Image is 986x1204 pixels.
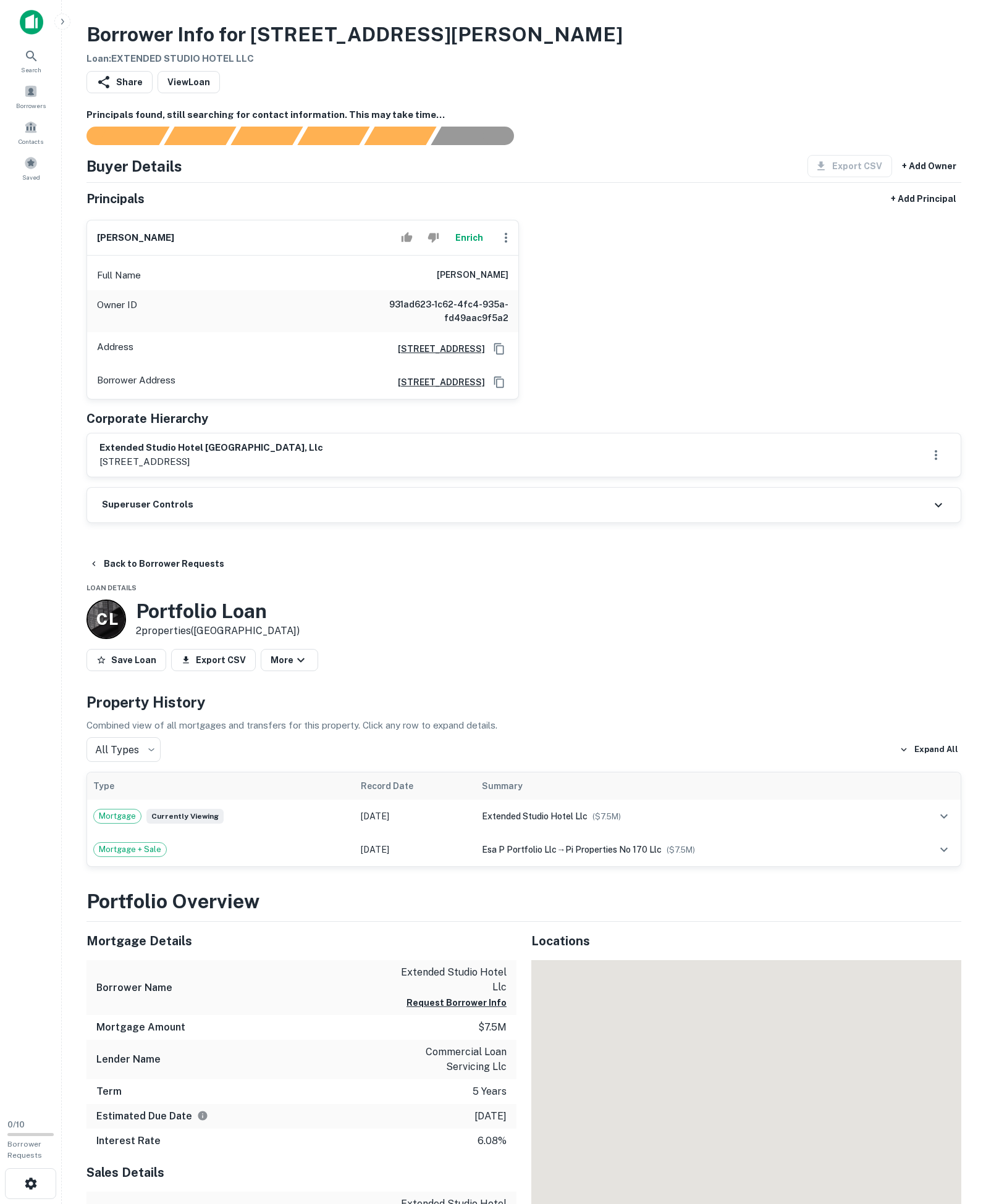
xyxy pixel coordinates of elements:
[482,843,892,856] div: →
[473,1084,507,1099] p: 5 years
[97,298,137,325] p: Owner ID
[933,806,954,827] button: expand row
[86,718,961,733] p: Combined view of all mortgages and transfers for this property. Click any row to expand details.
[171,649,256,671] button: Export CSV
[478,1020,507,1035] p: $7.5m
[97,231,174,245] h6: [PERSON_NAME]
[565,845,662,855] span: pi properties no 170 llc
[407,995,507,1010] button: Request Borrower Info
[7,1140,42,1160] span: Borrower Requests
[4,151,58,185] a: Saved
[96,980,172,995] h6: Borrower Name
[197,1110,208,1121] svg: Estimate is based on a standard schedule for this type of loan.
[97,340,133,358] p: Address
[99,454,323,469] p: [STREET_ADDRESS]
[72,127,164,145] div: Sending borrower request to AI...
[136,624,300,638] p: 2 properties ([GEOGRAPHIC_DATA])
[437,268,508,283] h6: [PERSON_NAME]
[96,607,117,631] p: C L
[933,839,954,860] button: expand row
[924,1105,986,1164] iframe: Chat Widget
[16,101,46,111] span: Borrowers
[164,127,236,145] div: Your request is received and processing...
[592,812,621,821] span: ($ 7.5M )
[86,932,516,950] h5: Mortgage Details
[230,127,303,145] div: Documents found, AI parsing details...
[84,553,229,575] button: Back to Borrower Requests
[99,441,323,455] h6: extended studio hotel [GEOGRAPHIC_DATA], llc
[364,127,436,145] div: Principals found, still searching for contact information. This may take time...
[21,65,41,75] span: Search
[97,268,141,283] p: Full Name
[396,225,418,250] button: Accept
[96,1020,185,1035] h6: Mortgage Amount
[482,845,557,855] span: esa p portfolio llc
[86,887,961,916] h3: Portfolio Overview
[482,811,588,821] span: extended studio hotel llc
[86,1163,516,1182] h5: Sales Details
[4,80,58,113] a: Borrowers
[897,155,961,177] button: + Add Owner
[19,136,43,146] span: Contacts
[490,340,508,358] button: Copy Address
[86,71,153,93] button: Share
[86,584,137,592] span: Loan Details
[146,809,224,824] span: Currently viewing
[94,810,141,822] span: Mortgage
[896,740,961,759] button: Expand All
[158,71,220,93] a: ViewLoan
[886,188,961,210] button: + Add Principal
[4,115,58,149] a: Contacts
[355,772,476,800] th: Record Date
[20,10,43,35] img: capitalize-icon.png
[96,1052,161,1067] h6: Lender Name
[388,342,485,356] a: [STREET_ADDRESS]
[86,691,961,713] h4: Property History
[86,20,623,49] h3: Borrower Info for [STREET_ADDRESS][PERSON_NAME]
[476,772,898,800] th: Summary
[86,108,961,122] h6: Principals found, still searching for contact information. This may take time...
[96,1109,208,1124] h6: Estimated Due Date
[478,1134,507,1148] p: 6.08%
[97,373,175,391] p: Borrower Address
[474,1109,507,1124] p: [DATE]
[4,44,58,77] a: Search
[261,649,318,671] button: More
[355,833,476,866] td: [DATE]
[86,649,166,671] button: Save Loan
[449,225,489,250] button: Enrich
[86,52,623,66] h6: Loan : EXTENDED STUDIO HOTEL LLC
[490,373,508,391] button: Copy Address
[22,172,40,182] span: Saved
[7,1120,25,1129] span: 0 / 10
[86,600,126,639] a: C L
[96,1134,161,1148] h6: Interest Rate
[395,965,507,995] p: extended studio hotel llc
[86,190,145,208] h5: Principals
[355,800,476,833] td: [DATE]
[136,600,300,623] h3: Portfolio Loan
[667,845,695,855] span: ($ 7.5M )
[86,155,182,177] h4: Buyer Details
[388,375,485,389] a: [STREET_ADDRESS]
[431,127,529,145] div: AI fulfillment process complete.
[423,225,444,250] button: Reject
[86,409,208,428] h5: Corporate Hierarchy
[360,298,508,325] h6: 931ad623-1c62-4fc4-935a-fd49aac9f5a2
[86,737,161,762] div: All Types
[87,772,355,800] th: Type
[531,932,961,950] h5: Locations
[297,127,369,145] div: Principals found, AI now looking for contact information...
[395,1045,507,1074] p: commercial loan servicing llc
[96,1084,122,1099] h6: Term
[102,498,193,512] h6: Superuser Controls
[94,843,166,856] span: Mortgage + Sale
